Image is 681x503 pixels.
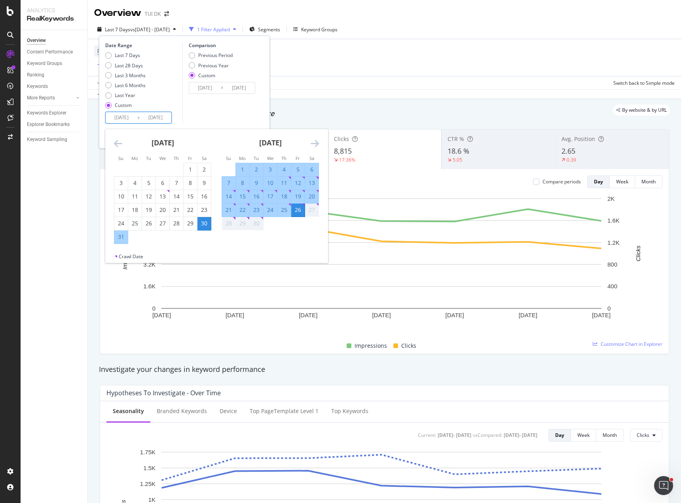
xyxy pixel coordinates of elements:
div: 22 [236,206,249,214]
td: Not available. Monday, September 29, 2025 [236,217,250,230]
div: 21 [222,206,235,214]
div: 7 [222,179,235,187]
div: Last 6 Months [105,82,146,89]
text: [DATE] [226,312,244,318]
div: 10 [264,179,277,187]
input: End Date [223,82,255,93]
div: 26 [291,206,305,214]
div: 30 [197,219,211,227]
div: 3 [114,179,128,187]
small: Su [226,155,231,161]
div: 9 [197,179,211,187]
div: Custom [115,102,132,109]
div: 4 [128,179,142,187]
div: Week [616,178,628,185]
div: 5 [142,179,156,187]
div: 18 [128,206,142,214]
iframe: Intercom live chat [654,476,673,495]
td: Choose Tuesday, August 19, 2025 as your check-in date. It’s available. [142,203,156,217]
div: 7 [170,179,183,187]
div: 1 Filter Applied [197,26,230,33]
div: 15 [184,192,197,200]
td: Choose Wednesday, August 13, 2025 as your check-in date. It’s available. [156,190,170,203]
div: Day [594,178,603,185]
text: 1.6K [143,283,156,290]
td: Choose Thursday, August 21, 2025 as your check-in date. It’s available. [170,203,184,217]
td: Selected. Saturday, September 6, 2025 [305,163,319,176]
text: [DATE] [519,312,537,318]
div: 12 [142,192,156,200]
div: 2 [250,166,263,173]
div: Switch back to Simple mode [613,80,675,86]
a: Keywords [27,82,82,91]
div: Previous Period [189,52,233,59]
td: Selected. Friday, September 19, 2025 [291,190,305,203]
text: Impressions [121,237,128,269]
div: Device [220,407,237,415]
text: 1.6K [607,217,620,224]
small: Th [281,155,286,161]
td: Selected. Monday, September 22, 2025 [236,203,250,217]
svg: A chart. [106,194,656,332]
div: Branded Keywords [157,407,207,415]
div: 13 [156,192,169,200]
td: Selected. Monday, September 15, 2025 [236,190,250,203]
div: Last 7 Days [105,52,146,59]
small: Tu [146,155,151,161]
div: [DATE] - [DATE] [504,432,537,438]
div: 12 [291,179,305,187]
div: 10 [114,192,128,200]
div: 27 [156,219,169,227]
text: 0 [607,305,611,312]
td: Selected. Saturday, September 20, 2025 [305,190,319,203]
div: Investigate your changes in keyword performance [99,364,670,375]
div: 25 [277,206,291,214]
span: Avg. Position [561,135,595,143]
div: 5 [291,166,305,173]
div: 25 [128,219,142,227]
div: Last 6 Months [115,82,146,89]
span: Clicks [401,341,416,351]
div: vs Compared : [473,432,502,438]
div: 14 [170,192,183,200]
div: legacy label [613,105,670,116]
text: 1.2K [607,239,620,246]
div: Top Keywords [331,407,368,415]
div: 17 [264,192,277,200]
td: Selected. Sunday, September 14, 2025 [222,190,236,203]
td: Choose Monday, August 11, 2025 as your check-in date. It’s available. [128,190,142,203]
td: Choose Friday, August 8, 2025 as your check-in date. It’s available. [184,176,197,190]
td: Selected. Sunday, September 21, 2025 [222,203,236,217]
div: 8 [236,179,249,187]
td: Selected. Thursday, September 11, 2025 [277,176,291,190]
strong: [DATE] [152,138,174,147]
div: 11 [128,192,142,200]
span: Impressions [355,341,387,351]
div: Keyword Groups [301,26,338,33]
div: Keyword Sampling [27,135,67,144]
div: Last 28 Days [105,62,146,69]
small: Th [174,155,179,161]
text: [DATE] [152,312,171,318]
button: Apply [94,76,117,89]
div: Overview [94,6,141,20]
div: Top pageTemplate Level 1 [250,407,319,415]
div: Previous Year [198,62,229,69]
small: Su [118,155,123,161]
span: By website & by URL [622,108,667,112]
div: Last Year [115,92,135,99]
small: Fr [188,155,192,161]
td: Selected. Saturday, September 13, 2025 [305,176,319,190]
div: Current: [418,432,436,438]
small: Mo [239,155,246,161]
text: 1.25K [140,480,156,487]
div: Last Year [105,92,146,99]
div: 15 [236,192,249,200]
a: Keywords Explorer [27,109,82,117]
div: 1 [184,166,197,173]
div: 18 [277,192,291,200]
small: We [267,155,273,161]
div: 5.05 [453,156,462,163]
div: Content Performance [27,48,73,56]
button: Add Filter [94,60,126,70]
